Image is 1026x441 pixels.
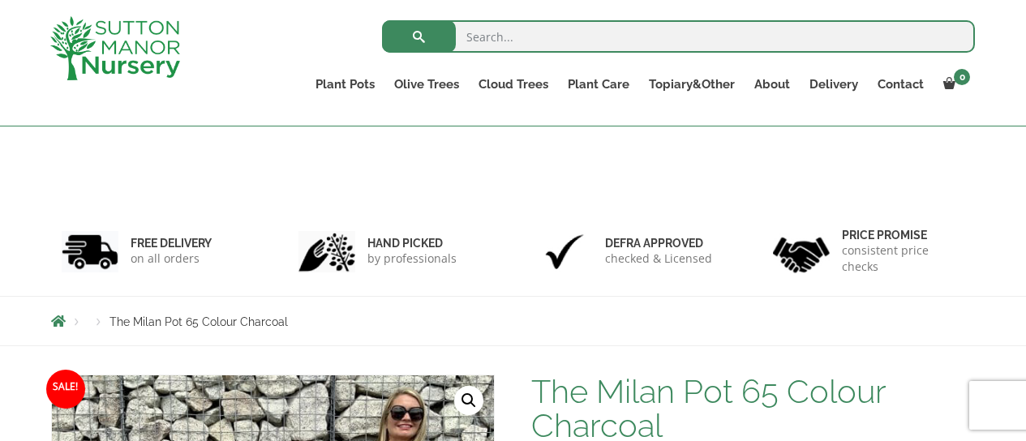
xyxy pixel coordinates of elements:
[131,236,212,250] h6: FREE DELIVERY
[745,73,800,96] a: About
[536,231,593,272] img: 3.jpg
[558,73,639,96] a: Plant Care
[605,236,712,250] h6: Defra approved
[298,231,355,272] img: 2.jpg
[868,73,934,96] a: Contact
[367,236,457,250] h6: hand picked
[469,73,558,96] a: Cloud Trees
[605,250,712,267] p: checked & Licensed
[51,315,976,328] nav: Breadcrumbs
[639,73,745,96] a: Topiary&Other
[62,231,118,272] img: 1.jpg
[46,370,85,409] span: Sale!
[954,69,970,85] span: 0
[773,227,830,276] img: 4.jpg
[934,73,975,96] a: 0
[384,73,469,96] a: Olive Trees
[382,20,975,53] input: Search...
[50,16,180,80] img: logo
[367,250,457,267] p: by professionals
[131,250,212,267] p: on all orders
[842,242,965,275] p: consistent price checks
[109,315,288,328] span: The Milan Pot 65 Colour Charcoal
[306,73,384,96] a: Plant Pots
[800,73,868,96] a: Delivery
[454,386,483,415] a: View full-screen image gallery
[842,228,965,242] h6: Price promise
